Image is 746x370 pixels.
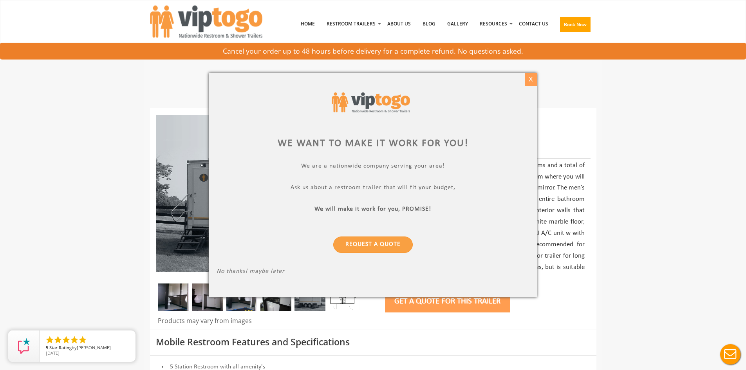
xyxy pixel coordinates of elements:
div: We want to make it work for you! [217,136,529,151]
span: [DATE] [46,350,60,356]
span: Star Rating [49,345,72,350]
li:  [78,335,87,345]
span: 5 [46,345,48,350]
p: Ask us about a restroom trailer that will fit your budget, [217,184,529,193]
p: We are a nationwide company serving your area! [217,162,529,171]
img: viptogo logo [332,92,410,112]
li:  [45,335,54,345]
a: Request a Quote [333,236,413,253]
img: Review Rating [16,338,32,354]
span: by [46,345,129,351]
li:  [61,335,71,345]
div: X [525,73,537,86]
button: Live Chat [715,339,746,370]
b: We will make it work for you, PROMISE! [315,206,432,212]
p: No thanks! maybe later [217,268,529,277]
li:  [53,335,63,345]
span: [PERSON_NAME] [77,345,111,350]
li:  [70,335,79,345]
